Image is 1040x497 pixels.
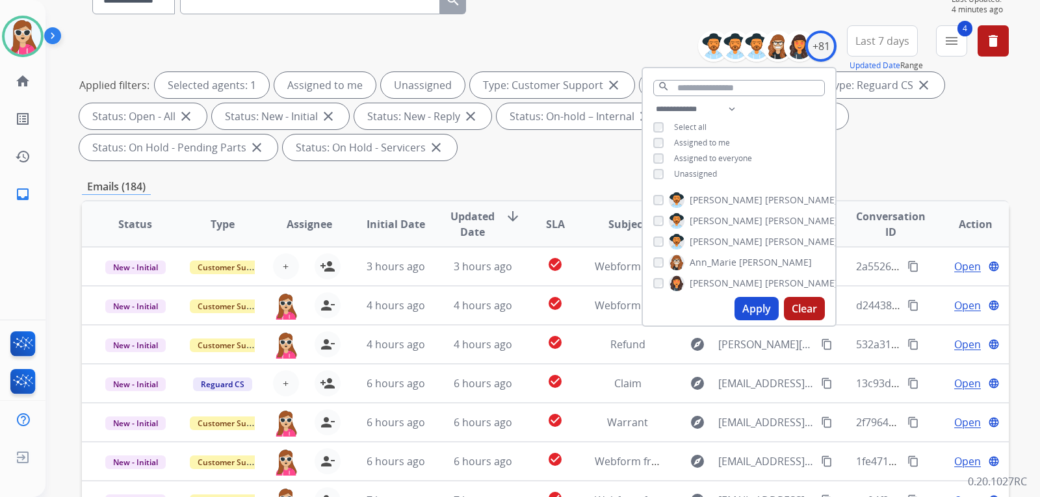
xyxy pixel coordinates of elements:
mat-icon: home [15,73,31,89]
mat-icon: content_copy [821,338,833,350]
span: [PERSON_NAME] [690,214,762,227]
mat-icon: content_copy [821,377,833,389]
span: Customer Support [190,416,274,430]
mat-icon: check_circle [547,452,563,467]
span: 4 minutes ago [952,5,1009,15]
span: 6 hours ago [367,415,425,429]
mat-icon: close [637,108,653,124]
span: Customer Support [190,338,274,352]
span: 4 hours ago [454,298,512,312]
mat-icon: close [428,140,444,155]
span: Customer Support [190,455,274,469]
mat-icon: content_copy [907,455,919,467]
span: SLA [546,216,565,232]
span: Warrant [607,415,648,429]
mat-icon: check_circle [547,335,563,350]
mat-icon: close [463,108,478,124]
span: New - Initial [105,455,166,469]
img: agent-avatar [273,409,299,437]
span: Open [954,414,981,430]
div: Status: New - Initial [212,103,349,129]
span: 6 hours ago [367,376,425,390]
span: Unassigned [674,168,717,179]
div: Status: On Hold - Servicers [283,134,457,160]
span: 6 hours ago [367,454,425,468]
mat-icon: arrow_downward [505,209,521,224]
mat-icon: explore [690,453,705,469]
mat-icon: check_circle [547,374,563,389]
span: Ann_Marie [690,256,736,269]
img: agent-avatar [273,292,299,320]
span: New - Initial [105,377,166,391]
div: +81 [805,31,837,62]
mat-icon: person_remove [320,453,335,469]
mat-icon: content_copy [907,416,919,428]
mat-icon: check_circle [547,413,563,428]
span: Assigned to everyone [674,153,752,164]
span: Open [954,337,981,352]
mat-icon: person_remove [320,298,335,313]
span: New - Initial [105,261,166,274]
span: [PERSON_NAME] [690,277,762,290]
span: Reguard CS [193,377,252,391]
button: Clear [784,297,825,320]
span: New - Initial [105,416,166,430]
span: Last 7 days [855,38,909,44]
mat-icon: check_circle [547,296,563,311]
span: + [283,376,289,391]
span: Updated Date [450,209,495,240]
mat-icon: close [606,77,621,93]
div: Type: Reguard CS [815,72,944,98]
mat-icon: delete [985,33,1001,49]
span: 6 hours ago [454,415,512,429]
span: Subject [608,216,647,232]
span: 4 hours ago [367,337,425,351]
span: [PERSON_NAME][EMAIL_ADDRESS][PERSON_NAME][DOMAIN_NAME] [718,337,813,352]
mat-icon: close [916,77,931,93]
div: Status: On Hold - Pending Parts [79,134,278,160]
span: [PERSON_NAME] [765,235,838,248]
mat-icon: explore [690,414,705,430]
div: Status: On-hold – Internal [497,103,666,129]
button: 4 [936,25,967,57]
mat-icon: close [320,108,336,124]
button: Last 7 days [847,25,918,57]
p: Emails (184) [82,179,151,195]
span: 3 hours ago [367,259,425,274]
p: Applied filters: [79,77,149,93]
mat-icon: person_add [320,259,335,274]
img: agent-avatar [273,448,299,476]
span: [EMAIL_ADDRESS][DOMAIN_NAME] [718,453,813,469]
span: [EMAIL_ADDRESS][DOMAIN_NAME] [718,376,813,391]
div: Unassigned [381,72,465,98]
mat-icon: person_add [320,376,335,391]
span: [PERSON_NAME] [765,277,838,290]
span: Webform from [EMAIL_ADDRESS][DOMAIN_NAME] on [DATE] [595,298,889,312]
span: 6 hours ago [454,376,512,390]
th: Action [922,201,1009,247]
mat-icon: language [988,338,1000,350]
span: Webform from [EMAIL_ADDRESS][DOMAIN_NAME] on [DATE] [595,259,889,274]
span: 6 hours ago [454,454,512,468]
mat-icon: person_remove [320,337,335,352]
span: Open [954,376,981,391]
span: Assignee [287,216,332,232]
p: 0.20.1027RC [968,474,1027,489]
span: Initial Date [367,216,425,232]
mat-icon: explore [690,337,705,352]
mat-icon: check_circle [547,257,563,272]
span: Status [118,216,152,232]
mat-icon: content_copy [907,299,919,311]
div: Assigned to me [274,72,376,98]
div: Selected agents: 1 [155,72,269,98]
mat-icon: language [988,377,1000,389]
span: 3 hours ago [454,259,512,274]
span: New - Initial [105,299,166,313]
button: + [273,253,299,279]
mat-icon: list_alt [15,111,31,127]
mat-icon: person_remove [320,414,335,430]
mat-icon: language [988,299,1000,311]
span: [PERSON_NAME] [765,214,838,227]
div: Type: Shipping Protection [640,72,810,98]
span: [PERSON_NAME] [690,194,762,207]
